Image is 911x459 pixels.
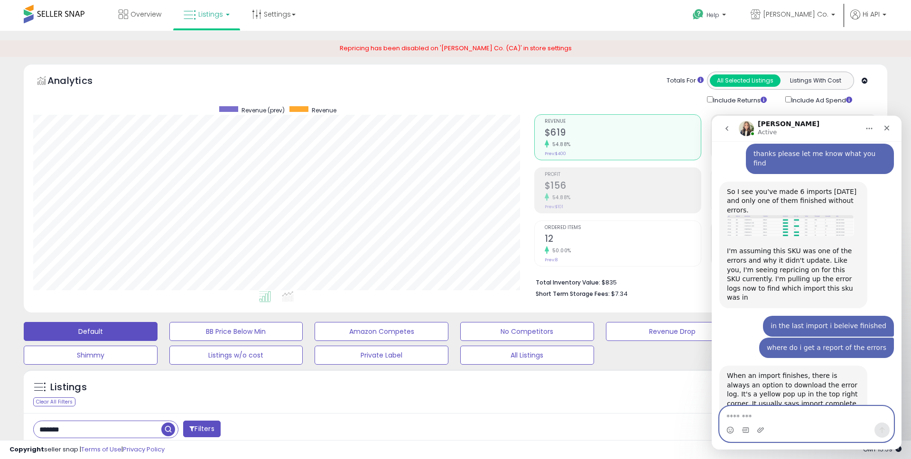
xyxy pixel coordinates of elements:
span: Overview [130,9,161,19]
span: Help [706,11,719,19]
i: Get Help [692,9,704,20]
button: BB Price Below Min [169,322,303,341]
button: Shimmy [24,346,158,365]
button: Listings With Cost [780,74,851,87]
li: $835 [536,276,871,287]
small: 54.88% [549,141,571,148]
span: Listings [198,9,223,19]
button: Upload attachment [45,311,53,318]
button: Default [24,322,158,341]
small: 50.00% [549,247,571,254]
small: Prev: 8 [545,257,558,263]
b: Total Inventory Value: [536,278,600,286]
h2: $619 [545,127,701,140]
button: Send a message… [163,307,178,322]
div: Britney says… [8,250,182,394]
button: Amazon Competes [315,322,448,341]
h2: 12 [545,233,701,246]
div: Totals For [667,76,704,85]
h5: Listings [50,381,87,394]
span: Profit [545,172,701,177]
span: $7.34 [611,289,628,298]
div: seller snap | | [9,445,165,454]
a: Help [685,1,735,31]
div: When an import finishes, there is always an option to download the error log. It's a yellow pop u... [15,256,148,321]
div: Include Returns [700,94,778,105]
h5: Analytics [47,74,111,90]
span: Hi API [863,9,880,19]
span: Ordered Items [545,225,701,230]
button: All Listings [460,346,594,365]
small: 54.88% [549,194,571,201]
iframe: Intercom live chat [712,116,902,450]
div: Clear All Filters [33,397,75,406]
span: Revenue [545,119,701,124]
b: Short Term Storage Fees: [536,290,610,298]
h2: $156 [545,180,701,193]
div: Include Ad Spend [778,94,867,105]
span: Revenue (prev) [242,106,285,114]
textarea: Message… [8,291,182,307]
small: Prev: $101 [545,204,563,210]
button: Private Label [315,346,448,365]
button: Gif picker [30,311,37,318]
button: Revenue Drop [606,322,740,341]
button: Listings w/o cost [169,346,303,365]
a: Privacy Policy [123,445,165,454]
button: Emoji picker [15,311,22,318]
button: No Competitors [460,322,594,341]
button: All Selected Listings [710,74,781,87]
button: Filters [183,421,220,437]
a: Hi API [850,9,886,31]
a: Terms of Use [81,445,121,454]
div: When an import finishes, there is always an option to download the error log. It's a yellow pop u... [8,250,156,373]
span: Revenue [312,106,336,114]
span: [PERSON_NAME] Co. [763,9,828,19]
small: Prev: $400 [545,151,566,156]
strong: Copyright [9,445,44,454]
span: Repricing has been disabled on '[PERSON_NAME] Co. (CA)' in store settings [340,44,572,53]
